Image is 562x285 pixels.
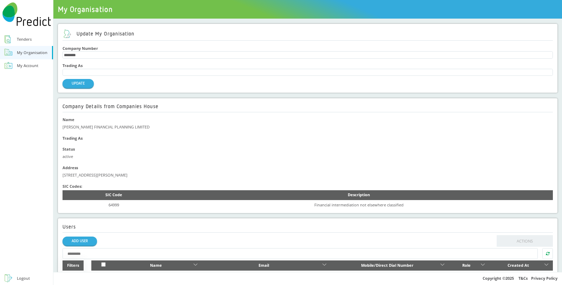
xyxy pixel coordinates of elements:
div: [PERSON_NAME] FINANCIAL PLANNING LIMITED [63,124,553,131]
div: Mobile/Direct Dial Number [335,262,439,269]
div: [STREET_ADDRESS][PERSON_NAME] [63,172,553,179]
div: SIC Codes: [63,183,553,190]
div: Created At [494,262,543,269]
div: Name [63,116,553,124]
div: Status [63,146,553,153]
div: Tenders [17,36,32,43]
div: My Account [17,62,38,69]
div: Description [170,191,548,199]
div: Trading As [63,135,553,142]
div: Email [207,262,321,269]
h4: Trading As [63,63,553,68]
img: Predict Mobile [2,2,51,26]
div: Role [453,262,479,269]
div: Logout [17,275,30,282]
h4: Company Number [63,46,553,51]
div: Copyright © 2025 [53,272,562,285]
div: Name [120,262,192,269]
h2: Company Details from Companies House [63,104,158,109]
div: My Organisation [17,49,47,57]
a: ADD USER [63,237,97,245]
div: SIC Code [67,191,161,199]
td: 64999 [63,200,165,210]
a: Privacy Policy [531,276,557,281]
h2: Update My Organisation [63,29,135,38]
div: active [63,153,553,160]
h2: Users [63,224,76,230]
div: Filters [63,260,84,271]
a: T&Cs [518,276,528,281]
button: UPDATE [63,79,94,88]
td: Financial intermediation not elsewhere classified [165,200,553,210]
div: Address [63,164,553,172]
